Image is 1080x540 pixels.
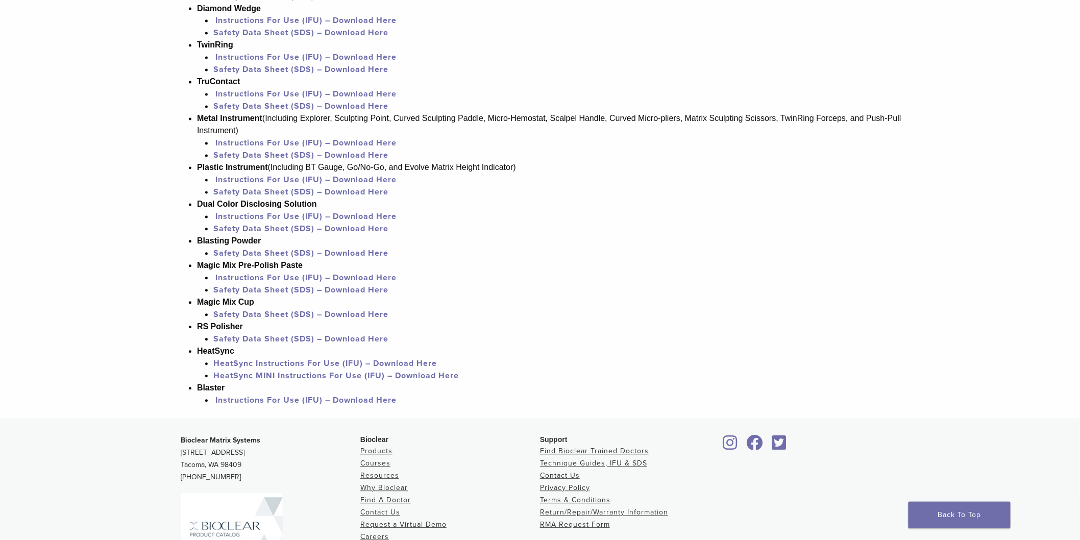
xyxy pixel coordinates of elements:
[540,472,580,480] a: Contact Us
[360,447,392,456] a: Products
[181,436,260,445] strong: Bioclear Matrix Systems
[215,175,397,185] a: Instructions For Use (IFU) – Download Here
[360,436,388,444] span: Bioclear
[197,163,268,172] strong: Plastic Instrument
[540,521,610,529] a: RMA Request Form
[540,436,568,444] span: Support
[197,4,261,13] strong: Diamond Wedge
[215,273,397,283] a: Instructions For Use (IFU) – Download Here
[540,496,610,505] a: Terms & Conditions
[215,138,397,149] a: Instructions For Use (IFU) – Download Here
[215,89,397,100] a: Instructions For Use (IFU) – Download Here
[215,212,397,222] a: Instructions For Use (IFU) – Download Here
[197,41,233,50] strong: TwinRing
[360,472,399,480] a: Resources
[360,484,408,493] a: Why Bioclear
[360,521,447,529] a: Request a Virtual Demo
[215,16,397,26] a: Instructions For Use (IFU) – Download Here
[197,323,243,331] strong: RS Polisher
[213,65,388,75] a: Safety Data Sheet (SDS) – Download Here
[197,78,240,86] strong: TruContact
[213,28,388,38] a: Safety Data Sheet (SDS) – Download Here
[213,359,437,369] a: HeatSync Instructions For Use (IFU) – Download Here
[213,102,388,112] a: Safety Data Sheet (SDS) – Download Here
[360,508,400,517] a: Contact Us
[197,200,317,209] strong: Dual Color Disclosing Solution
[181,435,360,484] p: [STREET_ADDRESS] Tacoma, WA 98409 [PHONE_NUMBER]
[215,53,397,63] a: Instructions For Use (IFU) – Download Here
[213,371,459,381] a: HeatSync MINI Instructions For Use (IFU) – Download Here
[213,151,388,161] a: Safety Data Sheet (SDS) – Download Here
[360,496,411,505] a: Find A Doctor
[197,347,234,356] strong: HeatSync
[215,396,397,406] a: Instructions For Use (IFU) – Download Here
[197,261,303,270] strong: Magic Mix Pre-Polish Paste
[213,224,388,234] a: Safety Data Sheet (SDS) – Download Here
[540,447,649,456] a: Find Bioclear Trained Doctors
[213,187,388,198] a: Safety Data Sheet (SDS) – Download Here
[197,384,225,392] strong: Blaster
[540,484,590,493] a: Privacy Policy
[197,298,254,307] strong: Magic Mix Cup
[213,249,388,259] a: Safety Data Sheet (SDS) – Download Here
[197,114,262,123] strong: Metal Instrument
[197,237,261,246] strong: Blasting Powder
[720,441,741,452] a: Bioclear
[197,113,907,162] li: (Including Explorer, Sculpting Point, Curved Sculpting Paddle, Micro-Hemostat, Scalpel Handle, Cu...
[197,162,907,199] li: (Including BT Gauge, Go/No-Go, and Evolve Matrix Height Indicator)
[909,502,1011,528] a: Back To Top
[540,508,668,517] a: Return/Repair/Warranty Information
[769,441,790,452] a: Bioclear
[743,441,767,452] a: Bioclear
[540,459,647,468] a: Technique Guides, IFU & SDS
[213,334,388,345] a: Safety Data Sheet (SDS) – Download Here
[360,459,390,468] a: Courses
[213,285,388,296] a: Safety Data Sheet (SDS) – Download Here
[213,310,388,320] a: Safety Data Sheet (SDS) – Download Here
